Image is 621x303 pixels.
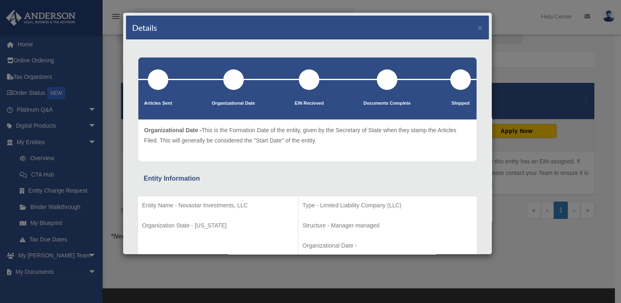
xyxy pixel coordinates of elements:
div: Entity Information [144,173,471,184]
p: Type - Limited Liability Company (LLC) [302,200,473,211]
p: Documents Complete [363,99,410,108]
span: Organizational Date - [144,127,202,133]
p: Articles Sent [144,99,172,108]
p: Structure - Manager-managed [302,220,473,231]
p: Organizational Date - [302,241,473,251]
p: This is the Formation Date of the entity, given by the Secretary of State when they stamp the Art... [144,125,471,145]
p: Entity Name - Novastar Investments, LLC [142,200,294,211]
p: Organization State - [US_STATE] [142,220,294,231]
button: × [477,23,483,32]
p: EIN Recieved [295,99,324,108]
p: Shipped [450,99,471,108]
h4: Details [132,22,157,33]
p: Organizational Date [212,99,255,108]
